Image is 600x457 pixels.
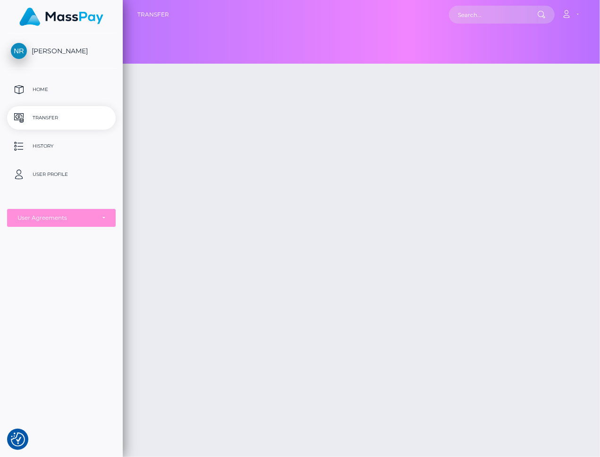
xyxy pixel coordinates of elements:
[7,47,116,55] span: [PERSON_NAME]
[11,167,112,182] p: User Profile
[7,134,116,158] a: History
[137,5,169,25] a: Transfer
[11,432,25,447] img: Revisit consent button
[17,214,95,222] div: User Agreements
[11,83,112,97] p: Home
[7,106,116,130] a: Transfer
[7,209,116,227] button: User Agreements
[449,6,538,24] input: Search...
[19,8,103,26] img: MassPay
[11,432,25,447] button: Consent Preferences
[7,163,116,186] a: User Profile
[7,78,116,101] a: Home
[11,111,112,125] p: Transfer
[11,139,112,153] p: History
